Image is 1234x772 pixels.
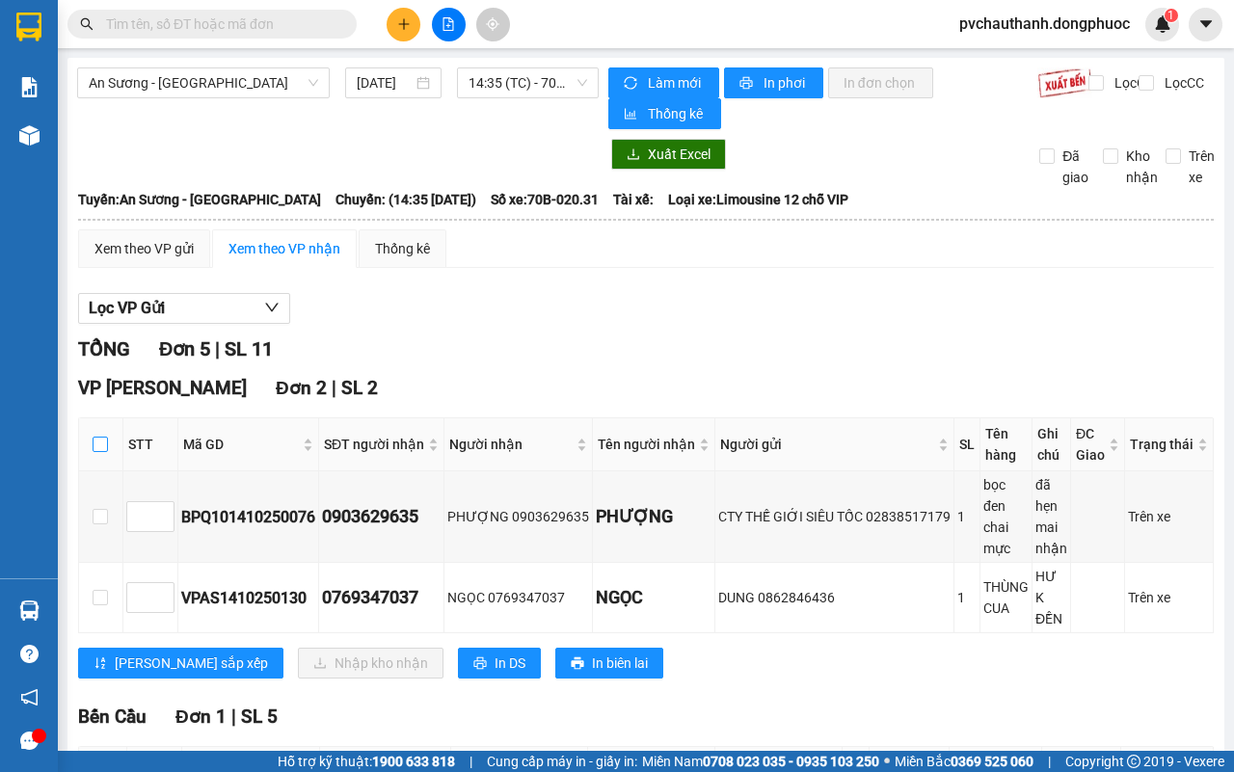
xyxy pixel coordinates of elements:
[884,758,890,765] span: ⚪️
[624,76,640,92] span: sync
[469,68,586,97] span: 14:35 (TC) - 70B-020.31
[447,587,589,608] div: NGỌC 0769347037
[592,652,648,674] span: In biên lai
[324,434,424,455] span: SĐT người nhận
[486,17,499,31] span: aim
[332,377,336,399] span: |
[469,751,472,772] span: |
[322,503,441,530] div: 0903629635
[611,139,726,170] button: downloadXuất Excel
[115,652,268,674] span: [PERSON_NAME] sắp xếp
[1128,587,1210,608] div: Trên xe
[642,751,879,772] span: Miền Nam
[264,300,280,315] span: down
[341,377,378,399] span: SL 2
[183,434,299,455] span: Mã GD
[231,705,236,728] span: |
[16,13,41,41] img: logo-vxr
[397,17,411,31] span: plus
[322,584,441,611] div: 0769347037
[159,337,210,360] span: Đơn 5
[78,377,247,399] span: VP [PERSON_NAME]
[1181,146,1222,188] span: Trên xe
[19,600,40,621] img: warehouse-icon
[123,418,178,471] th: STT
[335,189,476,210] span: Chuyến: (14:35 [DATE])
[1055,146,1096,188] span: Đã giao
[1157,72,1207,93] span: Lọc CC
[1107,72,1157,93] span: Lọc CR
[1118,146,1166,188] span: Kho nhận
[319,471,444,563] td: 0903629635
[944,12,1145,36] span: pvchauthanh.dongphuoc
[1167,9,1174,22] span: 1
[387,8,420,41] button: plus
[668,189,848,210] span: Loại xe: Limousine 12 chỗ VIP
[442,17,455,31] span: file-add
[957,506,977,527] div: 1
[447,506,589,527] div: PHƯỢNG 0903629635
[648,144,711,165] span: Xuất Excel
[20,732,39,750] span: message
[495,652,525,674] span: In DS
[319,563,444,633] td: 0769347037
[78,337,130,360] span: TỔNG
[983,576,1029,619] div: THÙNG CUA
[94,656,107,672] span: sort-ascending
[1154,15,1171,33] img: icon-new-feature
[1048,751,1051,772] span: |
[357,72,413,93] input: 14/10/2025
[78,705,147,728] span: Bến Cầu
[94,238,194,259] div: Xem theo VP gửi
[449,434,573,455] span: Người nhận
[596,503,711,530] div: PHƯỢNG
[215,337,220,360] span: |
[598,434,695,455] span: Tên người nhận
[593,471,715,563] td: PHƯỢNG
[375,238,430,259] div: Thống kê
[648,72,704,93] span: Làm mới
[613,189,654,210] span: Tài xế:
[487,751,637,772] span: Cung cấp máy in - giấy in:
[718,587,951,608] div: DUNG 0862846436
[181,505,315,529] div: BPQ101410250076
[1037,67,1092,98] img: 9k=
[78,192,321,207] b: Tuyến: An Sương - [GEOGRAPHIC_DATA]
[895,751,1033,772] span: Miền Bắc
[957,587,977,608] div: 1
[1033,418,1071,471] th: Ghi chú
[608,67,719,98] button: syncLàm mới
[178,471,319,563] td: BPQ101410250076
[372,754,455,769] strong: 1900 633 818
[1076,423,1105,466] span: ĐC Giao
[1165,9,1178,22] sup: 1
[241,705,278,728] span: SL 5
[627,147,640,163] span: download
[181,586,315,610] div: VPAS1410250130
[593,563,715,633] td: NGỌC
[175,705,227,728] span: Đơn 1
[476,8,510,41] button: aim
[298,648,443,679] button: downloadNhập kho nhận
[228,238,340,259] div: Xem theo VP nhận
[19,125,40,146] img: warehouse-icon
[80,17,94,31] span: search
[983,474,1029,559] div: bọc đen chai mực
[1127,755,1140,768] span: copyright
[764,72,808,93] span: In phơi
[608,98,721,129] button: bar-chartThống kê
[624,107,640,122] span: bar-chart
[278,751,455,772] span: Hỗ trợ kỹ thuật:
[724,67,823,98] button: printerIn phơi
[571,656,584,672] span: printer
[720,434,934,455] span: Người gửi
[739,76,756,92] span: printer
[718,506,951,527] div: CTY THẾ GIỚI SIÊU TỐC 02838517179
[78,648,283,679] button: sort-ascending[PERSON_NAME] sắp xếp
[980,418,1033,471] th: Tên hàng
[225,337,273,360] span: SL 11
[19,77,40,97] img: solution-icon
[432,8,466,41] button: file-add
[703,754,879,769] strong: 0708 023 035 - 0935 103 250
[178,563,319,633] td: VPAS1410250130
